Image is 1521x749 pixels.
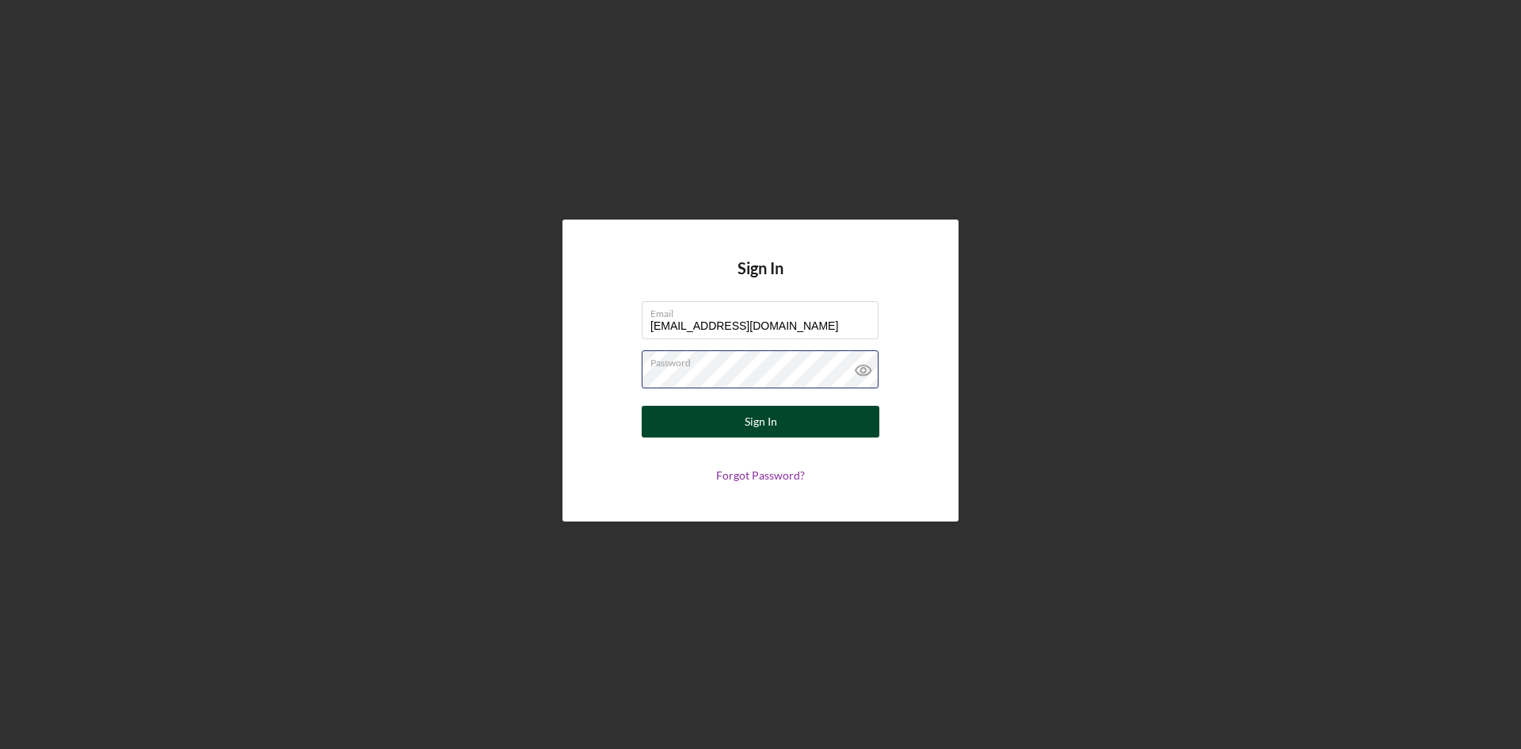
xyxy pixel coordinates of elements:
[745,406,777,438] div: Sign In
[650,351,879,369] label: Password
[738,259,783,301] h4: Sign In
[716,468,805,482] a: Forgot Password?
[642,406,879,438] button: Sign In
[650,302,879,319] label: Email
